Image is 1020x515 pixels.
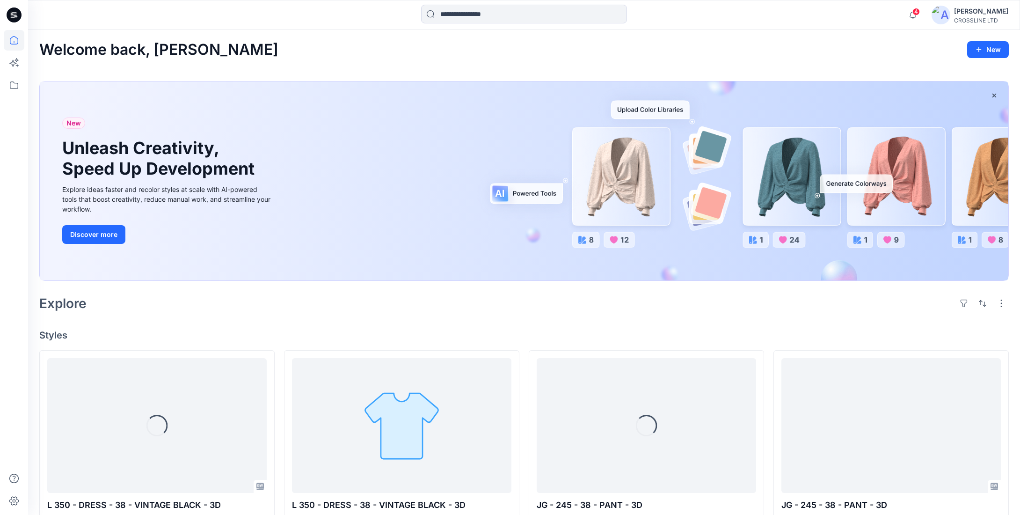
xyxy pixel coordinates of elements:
p: L 350 - DRESS - 38 - VINTAGE BLACK - 3D [292,499,511,512]
button: New [967,41,1009,58]
h2: Explore [39,296,87,311]
a: Discover more [62,225,273,244]
h4: Styles [39,330,1009,341]
img: avatar [932,6,950,24]
p: JG - 245 - 38 - PANT - 3D [781,499,1001,512]
a: L 350 - DRESS - 38 - VINTAGE BLACK - 3D [292,358,511,493]
h1: Unleash Creativity, Speed Up Development [62,138,259,178]
p: JG - 245 - 38 - PANT - 3D [537,499,756,512]
div: [PERSON_NAME] [954,6,1008,17]
div: Explore ideas faster and recolor styles at scale with AI-powered tools that boost creativity, red... [62,184,273,214]
button: Discover more [62,225,125,244]
span: New [66,118,81,129]
p: L 350 - DRESS - 38 - VINTAGE BLACK - 3D [47,499,267,512]
div: CROSSLINE LTD [954,17,1008,24]
span: 4 [912,8,920,15]
h2: Welcome back, [PERSON_NAME] [39,41,278,59]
